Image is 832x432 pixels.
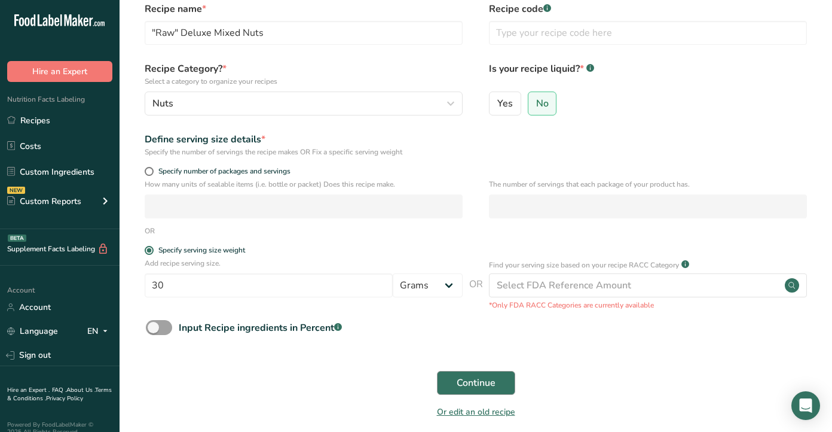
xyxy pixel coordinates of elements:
button: Hire an Expert [7,61,112,82]
label: Is your recipe liquid? [489,62,807,87]
span: OR [469,277,483,311]
p: *Only FDA RACC Categories are currently available [489,300,807,311]
button: Nuts [145,92,463,115]
a: Or edit an old recipe [437,406,515,418]
div: Define serving size details [145,132,463,147]
div: Custom Reports [7,195,81,208]
p: Find your serving size based on your recipe RACC Category [489,260,679,270]
span: Continue [457,376,495,390]
span: Nuts [152,96,173,111]
a: About Us . [66,386,95,394]
div: Select FDA Reference Amount [497,278,631,293]
div: OR [145,226,155,236]
p: Add recipe serving size. [145,258,463,269]
p: The number of servings that each package of your product has. [489,179,807,190]
a: Language [7,321,58,342]
a: FAQ . [52,386,66,394]
label: Recipe Category? [145,62,463,87]
a: Terms & Conditions . [7,386,112,403]
a: Privacy Policy [46,394,83,403]
label: Recipe code [489,2,807,16]
div: Specify serving size weight [158,246,245,255]
input: Type your recipe name here [145,21,463,45]
button: Continue [437,371,515,395]
div: NEW [7,187,25,194]
p: Select a category to organize your recipes [145,76,463,87]
div: BETA [8,235,26,242]
div: Specify the number of servings the recipe makes OR Fix a specific serving weight [145,147,463,157]
label: Recipe name [145,2,463,16]
p: How many units of sealable items (i.e. bottle or packet) Does this recipe make. [145,179,463,190]
div: Input Recipe ingredients in Percent [179,321,342,335]
input: Type your serving size here [145,273,393,297]
div: EN [87,324,112,339]
div: Open Intercom Messenger [791,391,820,420]
span: Specify number of packages and servings [154,167,290,176]
span: Yes [497,98,513,109]
a: Hire an Expert . [7,386,50,394]
span: No [536,98,549,109]
input: Type your recipe code here [489,21,807,45]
